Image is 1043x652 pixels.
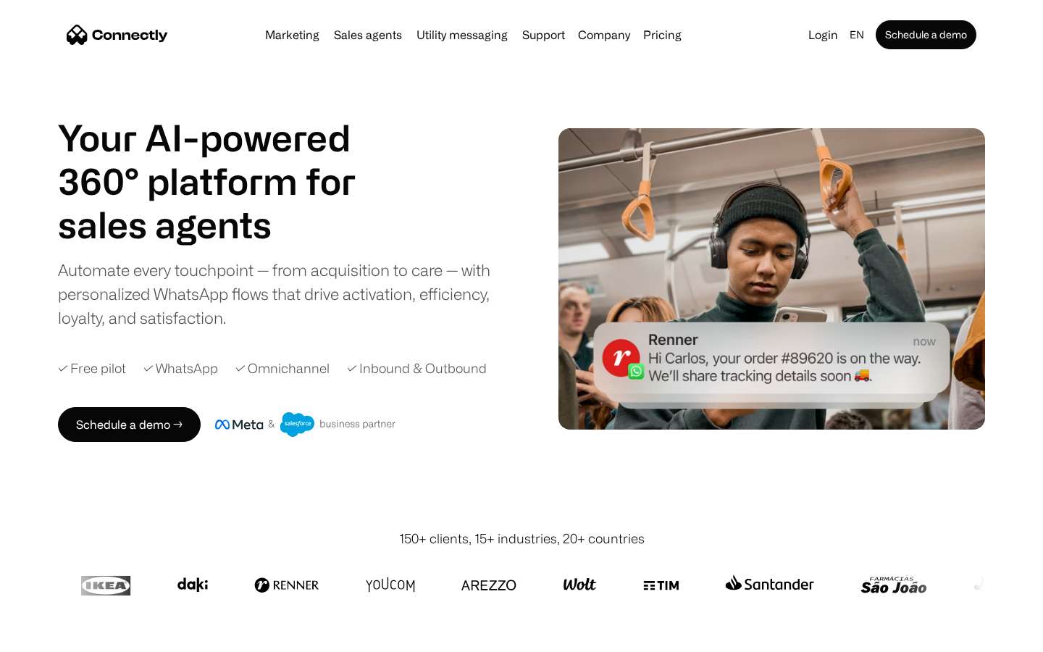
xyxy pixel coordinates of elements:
[58,407,201,442] a: Schedule a demo →
[876,20,976,49] a: Schedule a demo
[578,25,630,45] div: Company
[850,25,864,45] div: en
[58,116,391,203] h1: Your AI-powered 360° platform for
[328,29,408,41] a: Sales agents
[58,359,126,378] div: ✓ Free pilot
[411,29,514,41] a: Utility messaging
[637,29,687,41] a: Pricing
[58,258,514,330] div: Automate every touchpoint — from acquisition to care — with personalized WhatsApp flows that driv...
[215,412,396,437] img: Meta and Salesforce business partner badge.
[259,29,325,41] a: Marketing
[399,529,645,548] div: 150+ clients, 15+ industries, 20+ countries
[235,359,330,378] div: ✓ Omnichannel
[29,627,87,647] ul: Language list
[803,25,844,45] a: Login
[58,203,391,246] h1: sales agents
[143,359,218,378] div: ✓ WhatsApp
[14,625,87,647] aside: Language selected: English
[347,359,487,378] div: ✓ Inbound & Outbound
[516,29,571,41] a: Support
